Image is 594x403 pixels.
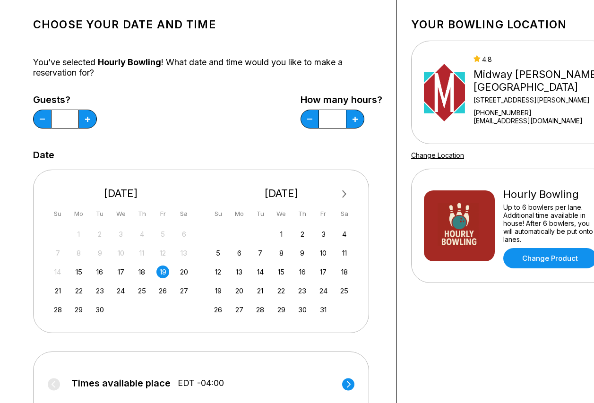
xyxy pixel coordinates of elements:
[275,207,288,220] div: We
[136,266,148,278] div: Choose Thursday, September 18th, 2025
[72,266,85,278] div: Choose Monday, September 15th, 2025
[411,151,464,159] a: Change Location
[136,284,148,297] div: Choose Thursday, September 25th, 2025
[178,247,190,259] div: Not available Saturday, September 13th, 2025
[52,303,64,316] div: Choose Sunday, September 28th, 2025
[156,247,169,259] div: Not available Friday, September 12th, 2025
[254,247,267,259] div: Choose Tuesday, October 7th, 2025
[301,94,382,105] label: How many hours?
[178,228,190,240] div: Not available Saturday, September 6th, 2025
[136,247,148,259] div: Not available Thursday, September 11th, 2025
[296,266,309,278] div: Choose Thursday, October 16th, 2025
[52,207,64,220] div: Su
[94,247,106,259] div: Not available Tuesday, September 9th, 2025
[33,57,382,78] div: You’ve selected ! What date and time would you like to make a reservation for?
[275,228,288,240] div: Choose Wednesday, October 1st, 2025
[338,207,351,220] div: Sa
[296,207,309,220] div: Th
[211,227,353,316] div: month 2025-10
[52,284,64,297] div: Choose Sunday, September 21st, 2025
[233,207,246,220] div: Mo
[50,227,192,316] div: month 2025-09
[178,378,224,388] span: EDT -04:00
[72,247,85,259] div: Not available Monday, September 8th, 2025
[33,150,54,160] label: Date
[114,284,127,297] div: Choose Wednesday, September 24th, 2025
[254,266,267,278] div: Choose Tuesday, October 14th, 2025
[33,94,97,105] label: Guests?
[275,247,288,259] div: Choose Wednesday, October 8th, 2025
[296,247,309,259] div: Choose Thursday, October 9th, 2025
[317,207,330,220] div: Fr
[114,228,127,240] div: Not available Wednesday, September 3rd, 2025
[33,18,382,31] h1: Choose your Date and time
[296,284,309,297] div: Choose Thursday, October 23rd, 2025
[233,303,246,316] div: Choose Monday, October 27th, 2025
[156,284,169,297] div: Choose Friday, September 26th, 2025
[317,266,330,278] div: Choose Friday, October 17th, 2025
[52,266,64,278] div: Not available Sunday, September 14th, 2025
[52,247,64,259] div: Not available Sunday, September 7th, 2025
[156,266,169,278] div: Choose Friday, September 19th, 2025
[178,284,190,297] div: Choose Saturday, September 27th, 2025
[94,284,106,297] div: Choose Tuesday, September 23rd, 2025
[212,284,224,297] div: Choose Sunday, October 19th, 2025
[317,247,330,259] div: Choose Friday, October 10th, 2025
[114,247,127,259] div: Not available Wednesday, September 10th, 2025
[337,187,352,202] button: Next Month
[275,266,288,278] div: Choose Wednesday, October 15th, 2025
[156,228,169,240] div: Not available Friday, September 5th, 2025
[338,247,351,259] div: Choose Saturday, October 11th, 2025
[72,228,85,240] div: Not available Monday, September 1st, 2025
[114,266,127,278] div: Choose Wednesday, September 17th, 2025
[296,303,309,316] div: Choose Thursday, October 30th, 2025
[71,378,171,388] span: Times available place
[233,266,246,278] div: Choose Monday, October 13th, 2025
[212,303,224,316] div: Choose Sunday, October 26th, 2025
[233,284,246,297] div: Choose Monday, October 20th, 2025
[136,228,148,240] div: Not available Thursday, September 4th, 2025
[317,284,330,297] div: Choose Friday, October 24th, 2025
[156,207,169,220] div: Fr
[94,303,106,316] div: Choose Tuesday, September 30th, 2025
[275,284,288,297] div: Choose Wednesday, October 22nd, 2025
[94,207,106,220] div: Tu
[296,228,309,240] div: Choose Thursday, October 2nd, 2025
[317,303,330,316] div: Choose Friday, October 31st, 2025
[424,190,495,261] img: Hourly Bowling
[212,207,224,220] div: Su
[338,266,351,278] div: Choose Saturday, October 18th, 2025
[114,207,127,220] div: We
[94,266,106,278] div: Choose Tuesday, September 16th, 2025
[338,284,351,297] div: Choose Saturday, October 25th, 2025
[212,247,224,259] div: Choose Sunday, October 5th, 2025
[254,284,267,297] div: Choose Tuesday, October 21st, 2025
[72,284,85,297] div: Choose Monday, September 22nd, 2025
[208,187,355,200] div: [DATE]
[72,207,85,220] div: Mo
[233,247,246,259] div: Choose Monday, October 6th, 2025
[275,303,288,316] div: Choose Wednesday, October 29th, 2025
[254,303,267,316] div: Choose Tuesday, October 28th, 2025
[178,266,190,278] div: Choose Saturday, September 20th, 2025
[136,207,148,220] div: Th
[254,207,267,220] div: Tu
[178,207,190,220] div: Sa
[424,57,465,128] img: Midway Bowling - Carlisle
[212,266,224,278] div: Choose Sunday, October 12th, 2025
[72,303,85,316] div: Choose Monday, September 29th, 2025
[48,187,194,200] div: [DATE]
[338,228,351,240] div: Choose Saturday, October 4th, 2025
[317,228,330,240] div: Choose Friday, October 3rd, 2025
[94,228,106,240] div: Not available Tuesday, September 2nd, 2025
[98,57,161,67] span: Hourly Bowling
